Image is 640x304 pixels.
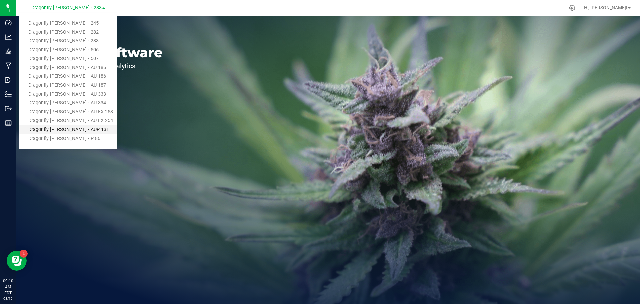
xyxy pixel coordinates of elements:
span: Hi, [PERSON_NAME]! [584,5,627,10]
iframe: Resource center unread badge [20,250,28,258]
a: Dragonfly [PERSON_NAME] - 245 [19,19,117,28]
p: 08/19 [3,296,13,301]
inline-svg: Outbound [5,105,12,112]
inline-svg: Dashboard [5,19,12,26]
a: Dragonfly [PERSON_NAME] - 507 [19,54,117,63]
inline-svg: Manufacturing [5,62,12,69]
a: Dragonfly [PERSON_NAME] - AU EX 253 [19,108,117,117]
a: Dragonfly [PERSON_NAME] - AU 333 [19,90,117,99]
a: Dragonfly [PERSON_NAME] - AU EX 254 [19,116,117,125]
inline-svg: Analytics [5,34,12,40]
a: Dragonfly [PERSON_NAME] - P 86 [19,134,117,143]
div: Manage settings [568,5,576,11]
a: Dragonfly [PERSON_NAME] - AU 186 [19,72,117,81]
inline-svg: Reports [5,120,12,126]
inline-svg: Inbound [5,77,12,83]
p: 09:10 AM EDT [3,278,13,296]
span: Dragonfly [PERSON_NAME] - 283 [31,5,102,11]
a: Dragonfly [PERSON_NAME] - AUP 131 [19,125,117,134]
inline-svg: Inventory [5,91,12,98]
a: Dragonfly [PERSON_NAME] - AU 187 [19,81,117,90]
a: Dragonfly [PERSON_NAME] - 282 [19,28,117,37]
a: Dragonfly [PERSON_NAME] - AU 185 [19,63,117,72]
inline-svg: Grow [5,48,12,55]
a: Dragonfly [PERSON_NAME] - 506 [19,46,117,55]
a: Dragonfly [PERSON_NAME] - AU 334 [19,99,117,108]
iframe: Resource center [7,251,27,271]
a: Dragonfly [PERSON_NAME] - 283 [19,37,117,46]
